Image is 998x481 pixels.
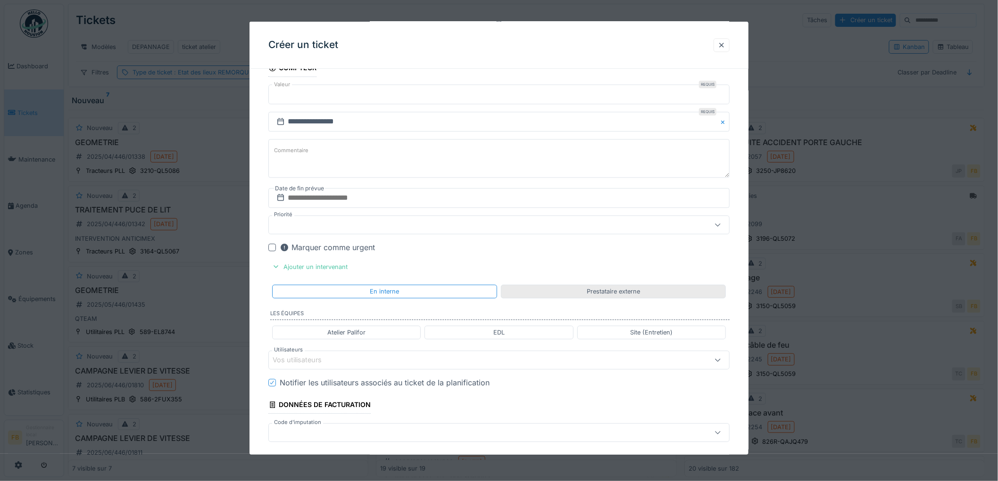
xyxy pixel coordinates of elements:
h3: Créer un ticket [268,39,338,51]
div: Compteur [268,61,316,77]
label: Utilisateurs [272,346,305,354]
label: Date de fin prévue [274,183,325,194]
div: Marquer comme urgent [280,242,375,253]
label: Code d'imputation [272,418,323,426]
div: Prestataire externe [587,287,640,296]
div: Notifier les utilisateurs associés au ticket de la planification [280,377,490,388]
div: EDL [493,328,505,337]
div: Vos utilisateurs [273,355,335,365]
div: Documents [268,451,322,467]
div: Données de facturation [268,398,371,414]
div: Atelier Palifor [327,328,366,337]
div: Requis [699,108,716,115]
div: En interne [370,287,399,296]
label: Priorité [272,211,294,219]
button: Close [719,112,730,131]
div: Requis [699,81,716,88]
label: Commentaire [272,145,310,156]
div: Site (Entretien) [630,328,673,337]
label: Valeur [272,81,292,89]
div: Ajouter un intervenant [268,261,351,273]
label: Les équipes [270,310,730,320]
